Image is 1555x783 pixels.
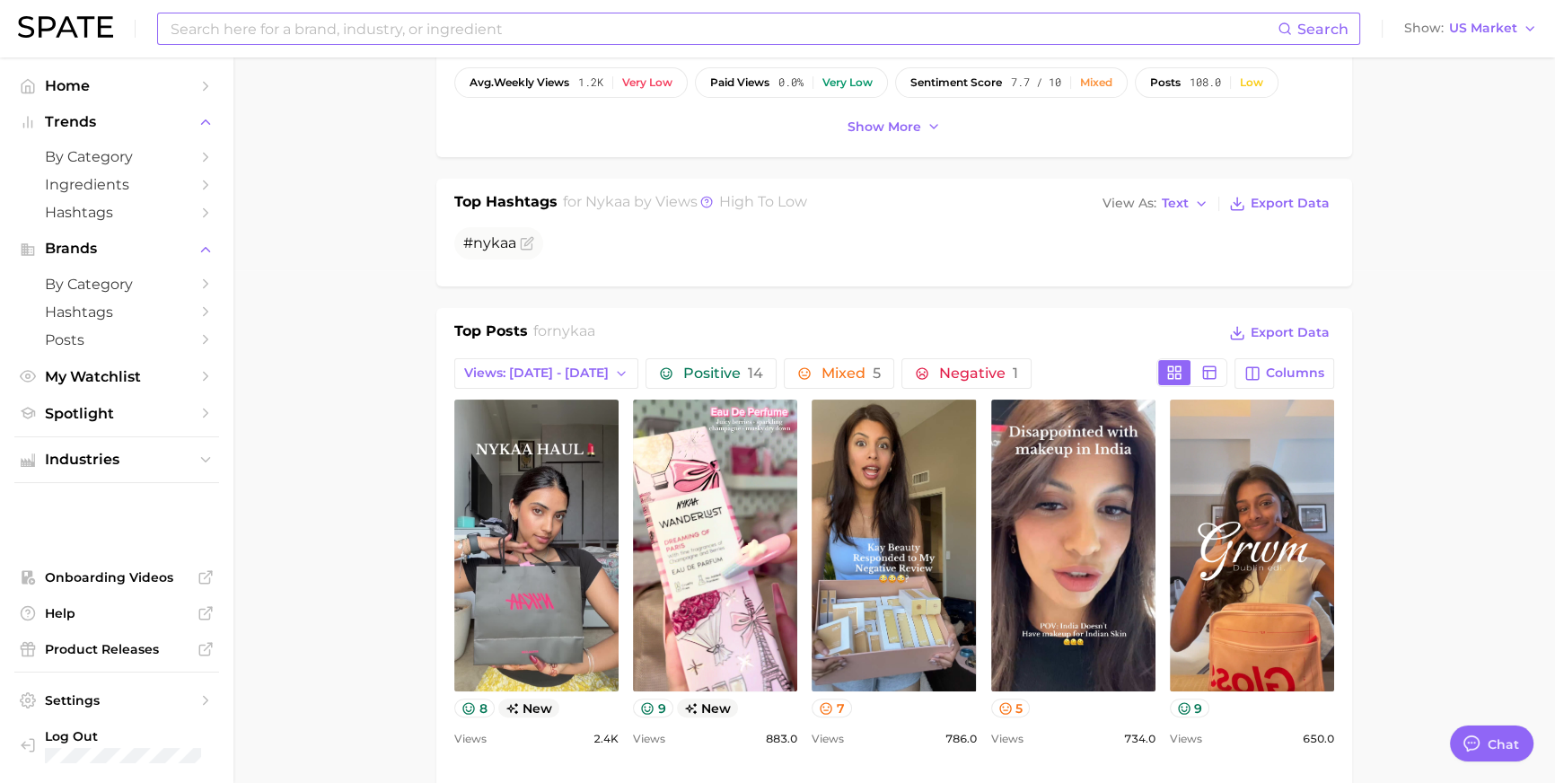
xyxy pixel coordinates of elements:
[45,331,189,348] span: Posts
[454,191,558,216] h1: Top Hashtags
[1170,699,1210,717] button: 9
[14,564,219,591] a: Onboarding Videos
[1011,76,1061,89] span: 7.7 / 10
[14,143,219,171] a: by Category
[695,67,888,98] button: paid views0.0%Very low
[593,728,619,750] span: 2.4k
[454,67,688,98] button: avg.weekly views1.2kVery low
[45,176,189,193] span: Ingredients
[45,204,189,221] span: Hashtags
[1303,728,1334,750] span: 650.0
[683,366,763,381] span: Positive
[1170,728,1202,750] span: Views
[14,270,219,298] a: by Category
[520,236,534,251] button: Flag as miscategorized or irrelevant
[45,276,189,293] span: by Category
[1124,728,1155,750] span: 734.0
[778,76,804,89] span: 0.0%
[45,405,189,422] span: Spotlight
[578,76,603,89] span: 1.2k
[473,234,516,251] span: nykaa
[533,321,595,348] h2: for
[14,400,219,427] a: Spotlight
[45,241,189,257] span: Brands
[812,699,852,717] button: 7
[14,171,219,198] a: Ingredients
[14,363,219,391] a: My Watchlist
[45,77,189,94] span: Home
[14,600,219,627] a: Help
[454,699,495,717] button: 8
[14,326,219,354] a: Posts
[1251,325,1330,340] span: Export Data
[14,198,219,226] a: Hashtags
[821,366,881,381] span: Mixed
[470,75,494,89] abbr: average
[633,699,673,717] button: 9
[991,699,1031,717] button: 5
[1098,192,1213,216] button: View AsText
[585,193,630,210] span: nykaa
[748,365,763,382] span: 14
[1251,196,1330,211] span: Export Data
[1297,21,1349,38] span: Search
[470,76,569,89] span: weekly views
[873,365,881,382] span: 5
[45,148,189,165] span: by Category
[169,13,1278,44] input: Search here for a brand, industry, or ingredient
[14,72,219,100] a: Home
[1225,191,1334,216] button: Export Data
[1266,365,1324,381] span: Columns
[463,234,516,251] span: #
[1103,198,1156,208] span: View As
[1225,321,1334,346] button: Export Data
[1150,76,1181,89] span: posts
[1449,23,1517,33] span: US Market
[1400,17,1542,40] button: ShowUS Market
[14,636,219,663] a: Product Releases
[895,67,1128,98] button: sentiment score7.7 / 10Mixed
[812,728,844,750] span: Views
[945,728,977,750] span: 786.0
[910,76,1002,89] span: sentiment score
[45,368,189,385] span: My Watchlist
[14,687,219,714] a: Settings
[633,728,665,750] span: Views
[14,109,219,136] button: Trends
[45,114,189,130] span: Trends
[719,193,807,210] span: high to low
[939,366,1018,381] span: Negative
[1135,67,1278,98] button: posts108.0Low
[45,728,205,744] span: Log Out
[1240,76,1263,89] div: Low
[45,304,189,321] span: Hashtags
[1162,198,1189,208] span: Text
[710,76,769,89] span: paid views
[822,76,873,89] div: Very low
[848,119,921,135] span: Show more
[18,16,113,38] img: SPATE
[45,605,189,621] span: Help
[454,358,638,389] button: Views: [DATE] - [DATE]
[14,723,219,769] a: Log out. Currently logged in with e-mail doyeon@spate.nyc.
[677,699,739,717] span: new
[563,191,807,216] h2: for by Views
[622,76,672,89] div: Very low
[14,298,219,326] a: Hashtags
[766,728,797,750] span: 883.0
[991,728,1023,750] span: Views
[45,452,189,468] span: Industries
[843,115,945,139] button: Show more
[45,569,189,585] span: Onboarding Videos
[498,699,560,717] span: new
[14,235,219,262] button: Brands
[454,321,528,348] h1: Top Posts
[14,446,219,473] button: Industries
[1013,365,1018,382] span: 1
[45,692,189,708] span: Settings
[1080,76,1112,89] div: Mixed
[45,641,189,657] span: Product Releases
[454,728,487,750] span: Views
[1190,76,1221,89] span: 108.0
[464,365,609,381] span: Views: [DATE] - [DATE]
